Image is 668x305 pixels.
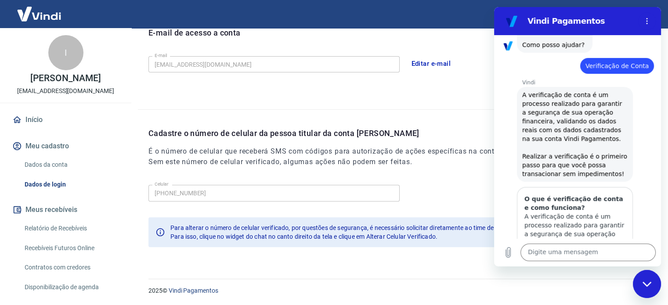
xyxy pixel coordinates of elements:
[30,74,101,83] p: [PERSON_NAME]
[21,239,121,257] a: Recebíveis Futuros Online
[21,176,121,194] a: Dados de login
[11,200,121,219] button: Meus recebíveis
[11,136,121,156] button: Meu cadastro
[170,224,532,231] span: Para alterar o número de celular verificado, por questões de segurança, é necessário solicitar di...
[155,181,169,187] label: Celular
[21,156,121,174] a: Dados da conta
[170,233,437,240] span: Para isso, clique no widget do chat no canto direito da tela e clique em Alterar Celular Verificado.
[21,219,121,237] a: Relatório de Recebíveis
[148,127,657,139] p: Cadastre o número de celular da pessoa titular da conta [PERSON_NAME]
[148,27,241,39] p: E-mail de acesso a conta
[633,270,661,298] iframe: Botão para abrir a janela de mensagens, conversa em andamento
[11,0,68,27] img: Vindi
[626,6,657,22] button: Sair
[494,7,661,266] iframe: Janela de mensagens
[21,278,121,296] a: Disponibilização de agenda
[48,35,83,70] div: I
[169,287,218,294] a: Vindi Pagamentos
[148,146,657,167] h6: É o número de celular que receberá SMS com códigos para autorização de ações específicas na conta...
[21,258,121,276] a: Contratos com credores
[17,86,114,96] p: [EMAIL_ADDRESS][DOMAIN_NAME]
[148,286,647,295] p: 2025 ©
[407,54,456,73] button: Editar e-mail
[11,110,121,129] a: Início
[155,52,167,59] label: E-mail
